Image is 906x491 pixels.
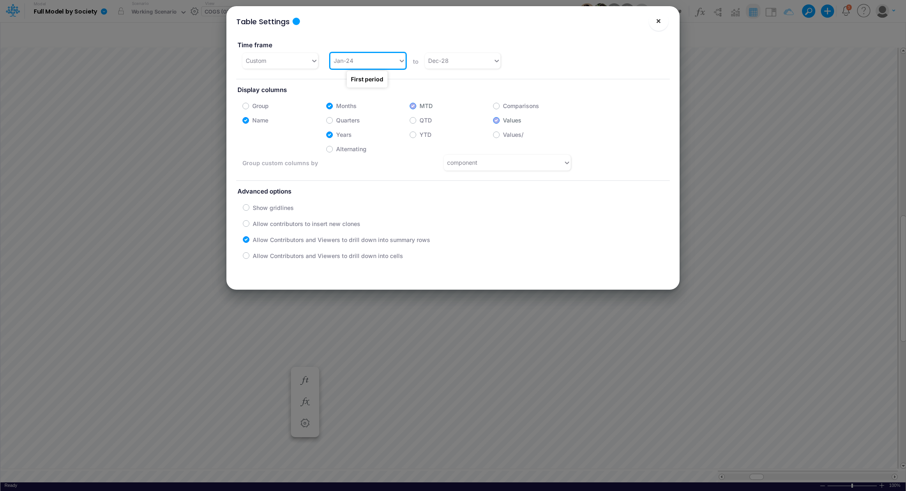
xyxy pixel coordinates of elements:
[293,18,300,25] div: Tooltip anchor
[253,219,360,228] label: Allow contributors to insert new clones
[447,158,477,167] div: component
[420,101,433,110] label: MTD
[242,159,354,167] label: Group custom columns by
[503,116,521,124] label: Values
[253,251,403,260] label: Allow Contributors and Viewers to drill down into cells
[334,56,353,65] div: Jan-24
[252,101,269,110] label: Group
[412,57,419,66] label: to
[503,130,523,139] label: Values/
[649,11,669,31] button: Close
[336,130,352,139] label: Years
[336,101,357,110] label: Months
[503,101,539,110] label: Comparisons
[236,38,447,53] label: Time frame
[253,203,294,212] label: Show gridlines
[336,116,360,124] label: Quarters
[236,184,670,199] label: Advanced options
[253,235,430,244] label: Allow Contributors and Viewers to drill down into summary rows
[351,76,383,83] strong: First period
[252,116,268,124] label: Name
[420,130,431,139] label: YTD
[656,16,661,25] span: ×
[336,145,367,153] label: Alternating
[420,116,432,124] label: QTD
[428,56,449,65] div: Dec-28
[246,56,266,65] div: Custom
[236,16,290,27] div: Table Settings
[236,83,670,98] label: Display columns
